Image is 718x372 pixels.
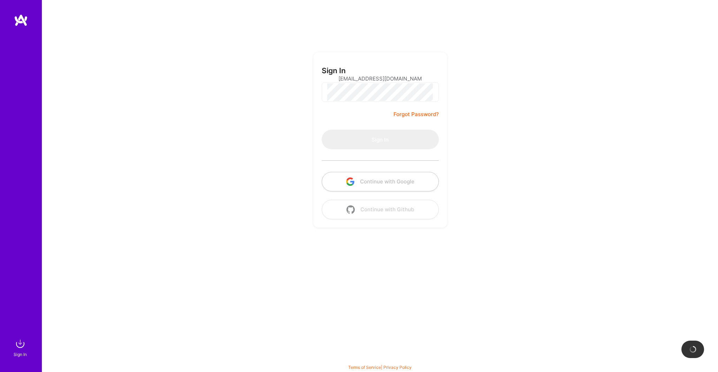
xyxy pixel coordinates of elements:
input: Email... [338,70,422,88]
img: icon [346,205,355,214]
div: Sign In [14,351,27,358]
img: icon [346,177,354,186]
a: Forgot Password? [394,110,439,119]
button: Continue with Github [322,200,439,219]
a: Terms of Service [348,365,381,370]
img: sign in [13,337,27,351]
img: loading [689,346,696,353]
button: Sign In [322,130,439,149]
div: © 2025 ATeams Inc., All rights reserved. [42,351,718,369]
button: Continue with Google [322,172,439,191]
span: | [348,365,412,370]
h3: Sign In [322,66,346,75]
a: sign inSign In [15,337,27,358]
img: logo [14,14,28,26]
a: Privacy Policy [383,365,412,370]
